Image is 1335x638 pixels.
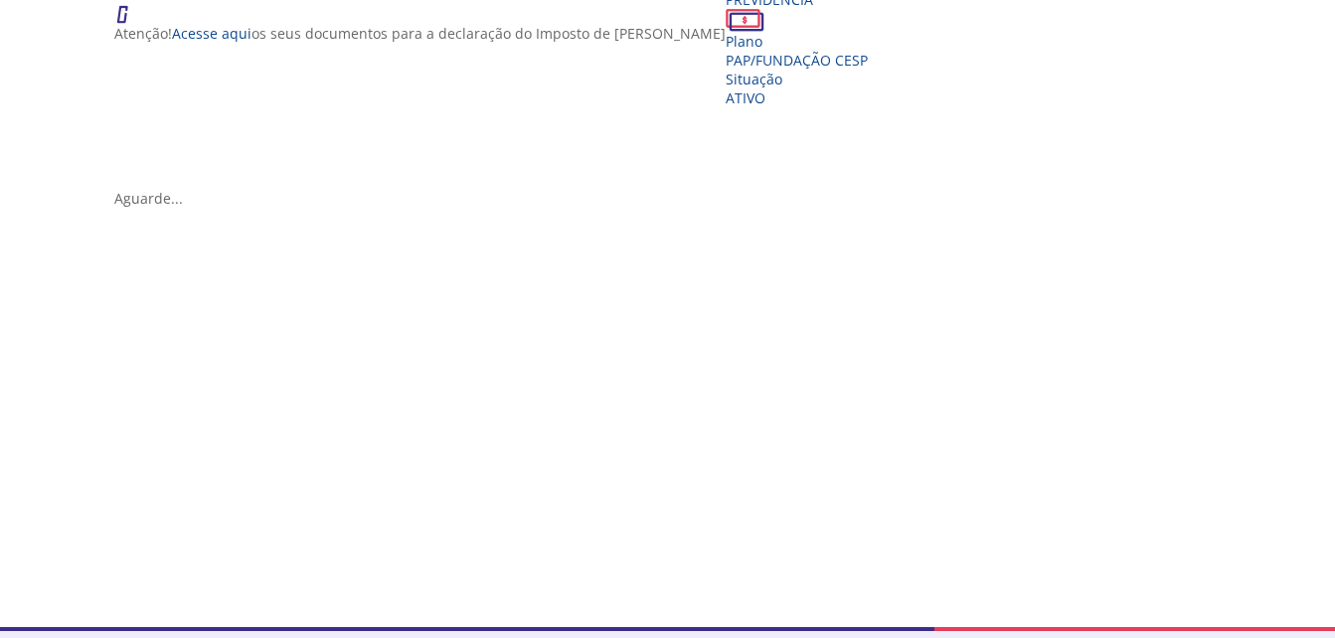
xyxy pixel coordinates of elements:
span: PAP/Fundação CESP [726,51,868,70]
a: Acesse aqui [172,24,251,43]
div: Aguarde... [114,189,1236,208]
iframe: Iframe [114,228,1236,585]
div: Situação [726,70,868,88]
p: Atenção! os seus documentos para a declaração do Imposto de [PERSON_NAME] [114,24,726,43]
span: Ativo [726,88,765,107]
img: ico_dinheiro.png [726,9,764,32]
div: Plano [726,32,868,51]
section: <span lang="en" dir="ltr">IFrameProdutos</span> [114,228,1236,589]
